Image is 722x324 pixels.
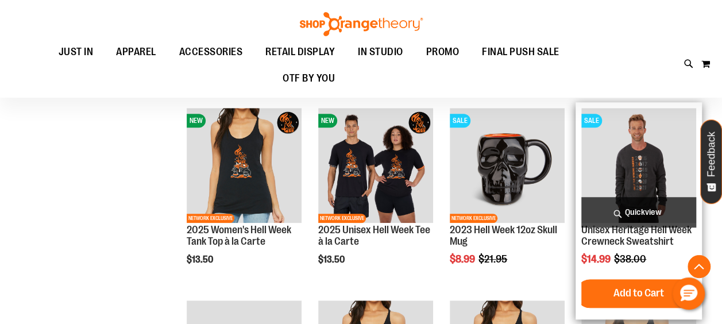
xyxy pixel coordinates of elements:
[181,102,307,294] div: product
[581,108,696,225] a: Product image for Unisex Heritage Hell Week Crewneck SweatshirtSALE
[318,254,346,265] span: $13.50
[450,214,497,223] span: NETWORK EXCLUSIVE
[581,197,696,227] a: Quickview
[187,108,302,225] a: 2025 Women's Hell Week Tank Top à la CarteNEWNETWORK EXCLUSIVE
[187,224,291,247] a: 2025 Women's Hell Week Tank Top à la Carte
[688,255,711,278] button: Back To Top
[470,39,571,65] a: FINAL PUSH SALE
[613,287,664,299] span: Add to Cart
[265,39,335,65] span: RETAIL DISPLAY
[283,65,335,91] span: OTF BY YOU
[318,214,366,223] span: NETWORK EXCLUSIVE
[298,12,424,36] img: Shop Orangetheory
[426,39,460,65] span: PROMO
[254,39,346,65] a: RETAIL DISPLAY
[358,39,403,65] span: IN STUDIO
[581,114,602,128] span: SALE
[346,39,415,65] a: IN STUDIO
[318,114,337,128] span: NEW
[450,114,470,128] span: SALE
[581,224,692,247] a: Unisex Heritage Hell Week Crewneck Sweatshirt
[482,39,559,65] span: FINAL PUSH SALE
[318,224,430,247] a: 2025 Unisex Hell Week Tee à la Carte
[415,39,471,65] a: PROMO
[478,253,509,265] span: $21.95
[444,102,570,294] div: product
[47,39,105,65] a: JUST IN
[187,114,206,128] span: NEW
[312,102,439,294] div: product
[187,108,302,223] img: 2025 Women's Hell Week Tank Top à la Carte
[318,108,433,225] a: 2025 Unisex Hell Week Tee à la CarteNEWNETWORK EXCLUSIVE
[614,253,648,265] span: $38.00
[187,214,234,223] span: NETWORK EXCLUSIVE
[706,132,717,177] span: Feedback
[187,254,215,265] span: $13.50
[450,253,477,265] span: $8.99
[318,108,433,223] img: 2025 Unisex Hell Week Tee à la Carte
[450,108,565,225] a: Product image for Hell Week 12oz Skull MugSALENETWORK EXCLUSIVE
[450,224,557,247] a: 2023 Hell Week 12oz Skull Mug
[271,65,346,92] a: OTF BY YOU
[576,279,702,308] button: Add to Cart
[673,277,705,310] button: Hello, have a question? Let’s chat.
[576,102,702,319] div: product
[700,119,722,204] button: Feedback - Show survey
[105,39,168,65] a: APPAREL
[581,108,696,223] img: Product image for Unisex Heritage Hell Week Crewneck Sweatshirt
[581,253,612,265] span: $14.99
[59,39,94,65] span: JUST IN
[116,39,156,65] span: APPAREL
[179,39,243,65] span: ACCESSORIES
[450,108,565,223] img: Product image for Hell Week 12oz Skull Mug
[168,39,254,65] a: ACCESSORIES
